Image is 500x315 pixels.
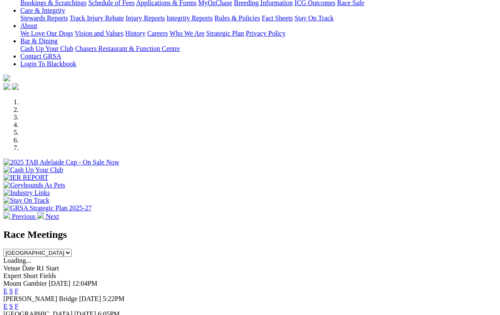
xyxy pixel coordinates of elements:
span: Loading... [3,257,31,264]
a: Cash Up Your Club [20,45,73,52]
span: [PERSON_NAME] Bridge [3,295,78,302]
span: Expert [3,272,22,279]
a: E [3,303,8,310]
a: Previous [3,213,37,220]
img: Greyhounds As Pets [3,181,65,189]
img: GRSA Strategic Plan 2025-27 [3,204,92,212]
span: R1 Start [36,265,59,272]
img: Stay On Track [3,197,49,204]
a: Track Injury Rebate [69,14,124,22]
a: Rules & Policies [214,14,260,22]
img: chevron-right-pager-white.svg [37,212,44,219]
a: About [20,22,37,29]
a: Strategic Plan [206,30,244,37]
a: Careers [147,30,168,37]
a: Stay On Track [294,14,333,22]
img: IER REPORT [3,174,48,181]
h2: Race Meetings [3,229,497,240]
a: Vision and Values [75,30,123,37]
a: E [3,287,8,295]
a: We Love Our Dogs [20,30,73,37]
span: Mount Gambier [3,280,47,287]
span: Date [22,265,35,272]
span: [DATE] [49,280,71,287]
img: chevron-left-pager-white.svg [3,212,10,219]
a: History [125,30,145,37]
a: Who We Are [169,30,205,37]
img: facebook.svg [3,83,10,90]
img: twitter.svg [12,83,19,90]
a: Login To Blackbook [20,60,76,67]
a: Integrity Reports [167,14,213,22]
span: Previous [12,213,36,220]
span: Venue [3,265,20,272]
div: Care & Integrity [20,14,497,22]
img: 2025 TAB Adelaide Cup - On Sale Now [3,159,119,166]
span: [DATE] [79,295,101,302]
span: 5:22PM [103,295,125,302]
a: Bar & Dining [20,37,58,45]
a: Next [37,213,59,220]
img: Cash Up Your Club [3,166,63,174]
a: Fact Sheets [262,14,293,22]
span: Short [23,272,38,279]
a: Stewards Reports [20,14,68,22]
div: Bar & Dining [20,45,497,53]
a: S [9,303,13,310]
a: F [15,287,19,295]
a: Privacy Policy [246,30,286,37]
span: Fields [39,272,56,279]
a: Contact GRSA [20,53,61,60]
a: F [15,303,19,310]
img: Industry Links [3,189,50,197]
a: S [9,287,13,295]
a: Care & Integrity [20,7,65,14]
div: About [20,30,497,37]
a: Chasers Restaurant & Function Centre [75,45,180,52]
span: Next [46,213,59,220]
img: logo-grsa-white.png [3,75,10,81]
a: Injury Reports [125,14,165,22]
span: 12:04PM [72,280,97,287]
